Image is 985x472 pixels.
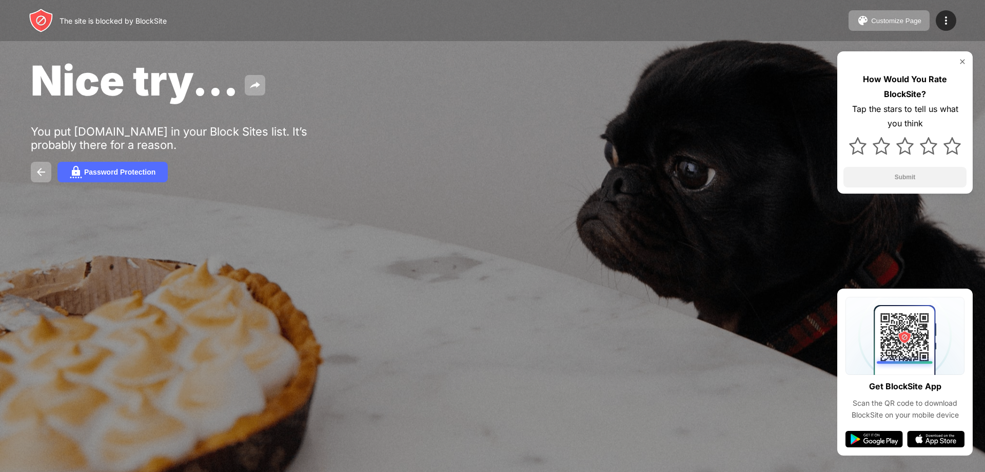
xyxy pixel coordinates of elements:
[60,16,167,25] div: The site is blocked by BlockSite
[845,398,964,421] div: Scan the QR code to download BlockSite on your mobile device
[849,10,930,31] button: Customize Page
[57,162,168,182] button: Password Protection
[31,55,239,105] span: Nice try...
[943,137,961,155] img: star.svg
[249,79,261,91] img: share.svg
[845,297,964,375] img: qrcode.svg
[871,17,921,25] div: Customize Page
[84,168,155,176] div: Password Protection
[843,72,967,102] div: How Would You Rate BlockSite?
[70,166,82,178] img: password.svg
[843,167,967,187] button: Submit
[907,431,964,447] img: app-store.svg
[896,137,914,155] img: star.svg
[869,379,941,394] div: Get BlockSite App
[843,102,967,131] div: Tap the stars to tell us what you think
[940,14,952,27] img: menu-icon.svg
[31,125,348,152] div: You put [DOMAIN_NAME] in your Block Sites list. It’s probably there for a reason.
[845,431,903,447] img: google-play.svg
[857,14,869,27] img: pallet.svg
[873,137,890,155] img: star.svg
[29,8,53,33] img: header-logo.svg
[920,137,937,155] img: star.svg
[958,58,967,66] img: rate-us-close.svg
[849,137,866,155] img: star.svg
[35,166,47,178] img: back.svg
